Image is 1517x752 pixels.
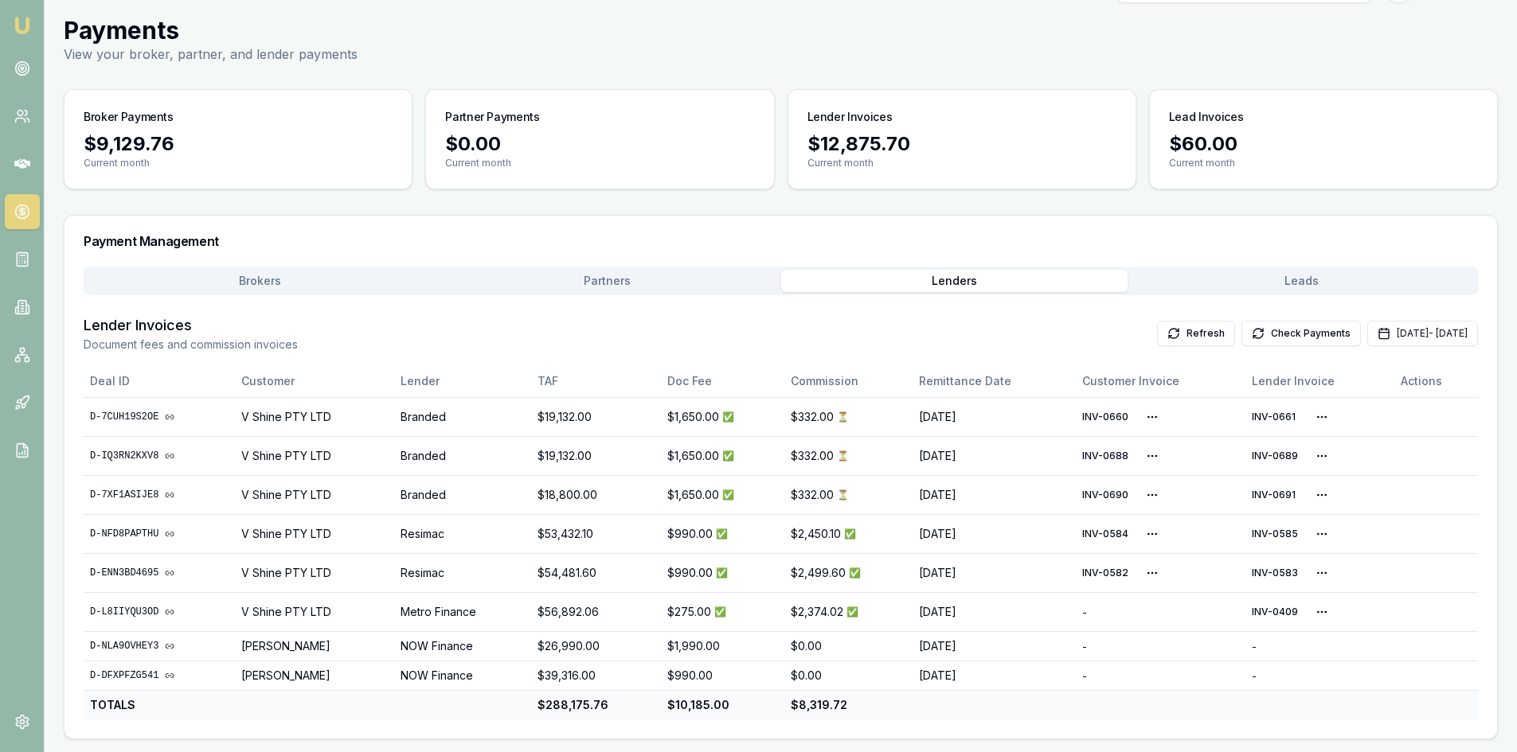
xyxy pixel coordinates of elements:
div: $2,450.10 [791,526,906,542]
button: Check Payments [1241,321,1361,346]
div: $10,185.00 [667,697,778,713]
button: Refresh [1157,321,1235,346]
span: - [1082,606,1087,618]
td: V Shine PTY LTD [235,553,394,592]
span: DB ID: cmfa9fj7j000d6bmuf08q4c0y Xero ID: 6adef7b3-b6e2-4427-8f73-fb1731eb7654 [1252,528,1303,540]
td: V Shine PTY LTD [235,514,394,553]
h3: Lender Invoices [84,314,298,337]
span: Payment Received [722,411,734,423]
h3: Partner Payments [445,109,539,125]
a: D-DFXPFZG541 [90,669,229,682]
div: $1,650.00 [667,409,778,425]
div: TOTALS [90,697,229,713]
div: $2,374.02 [791,604,906,620]
h1: Payments [64,16,358,45]
td: NOW Finance [394,660,531,690]
span: Payment Received [722,489,734,501]
th: TAF [531,365,661,397]
td: [DATE] [913,553,1076,592]
td: NOW Finance [394,631,531,660]
div: $1,650.00 [667,487,778,503]
span: DB ID: cmeb136ql000gy3szhrcvf1an Xero ID: 200183ae-e808-4672-b995-ff9063adacc0 [1252,606,1303,618]
h3: Lender Invoices [807,109,893,125]
span: DB ID: cmfkf3dcj006tuy6n1auhnbbs Xero ID: 5106094a-3f33-4375-af03-82fc6c0f5747 [1252,411,1303,423]
a: D-NLA9OVHEY3 [90,640,229,653]
span: Payment Received [716,528,728,540]
div: $39,316.00 [538,668,655,684]
button: Brokers [87,270,434,292]
td: Metro Finance [394,592,531,631]
div: $19,132.00 [538,448,655,464]
td: Branded [394,397,531,436]
span: - [1252,641,1257,653]
span: DB ID: cmfa9dltf00016bmuow0my793 Xero ID: 4ea597b7-d309-4550-8f8c-054f8d7231cf [1082,567,1133,579]
div: $8,319.72 [791,697,906,713]
td: [DATE] [913,592,1076,631]
th: Customer [235,365,394,397]
th: Lender [394,365,531,397]
div: $2,499.60 [791,565,906,581]
div: $288,175.76 [538,697,655,713]
th: Customer Invoice [1076,365,1246,397]
a: D-7CUH19S2OE [90,411,229,423]
td: [PERSON_NAME] [235,660,394,690]
span: Payment Pending [837,411,849,423]
span: DB ID: cmfa9dno300056bmulvj55fl1 Xero ID: ce1ab5fd-0542-423c-8ada-bf75b593604d [1252,567,1303,579]
td: V Shine PTY LTD [235,397,394,436]
button: Partners [434,270,781,292]
td: V Shine PTY LTD [235,592,394,631]
button: Leads [1128,270,1475,292]
td: [DATE] [913,397,1076,436]
span: DB ID: cmfnd1yll00ap5us68qzm5l3n Xero ID: a5dc8927-35bc-489f-af79-8aea50991509 [1252,450,1303,462]
span: Payment Received [844,528,856,540]
div: $0.00 [791,668,906,684]
p: Current month [445,157,754,169]
a: D-NFD8PAPTHU [90,528,229,540]
td: V Shine PTY LTD [235,436,394,475]
div: $9,129.76 [84,131,393,157]
div: $53,432.10 [538,526,655,542]
td: [DATE] [913,514,1076,553]
a: D-IQ3RN2KXV8 [90,450,229,462]
div: $332.00 [791,409,906,425]
a: D-7XF1ASIJE8 [90,489,229,501]
div: $275.00 [667,604,778,620]
span: Payment Received [714,606,726,618]
div: $54,481.60 [538,565,655,581]
td: [DATE] [913,660,1076,690]
span: Payment Received [846,606,858,618]
div: $990.00 [667,668,778,684]
div: $56,892.06 [538,604,655,620]
span: - [1082,670,1087,682]
a: D-ENN3BD4695 [90,567,229,579]
span: Payment Pending [837,450,849,462]
div: $332.00 [791,448,906,464]
td: Resimac [394,514,531,553]
td: V Shine PTY LTD [235,475,394,514]
img: emu-icon-u.png [13,16,32,35]
p: Current month [84,157,393,169]
p: View your broker, partner, and lender payments [64,45,358,64]
th: Doc Fee [661,365,784,397]
div: $12,875.70 [807,131,1116,157]
span: Payment Pending [837,489,849,501]
button: Lenders [781,270,1128,292]
p: Current month [807,157,1116,169]
div: $0.00 [445,131,754,157]
div: $19,132.00 [538,409,655,425]
div: $60.00 [1169,131,1478,157]
span: DB ID: cmfa9fhar00096bmur8zxj27w Xero ID: 50d4584d-a319-4cb9-92dd-4118b0409e5c [1082,528,1133,540]
div: $990.00 [667,526,778,542]
span: Payment Received [716,567,728,579]
span: DB ID: cmfnd1x7000al5us6m2pydc99 Xero ID: 087f0b00-ea32-43f9-a118-3dcc2c54d417 [1082,450,1133,462]
div: $26,990.00 [538,638,655,654]
td: Resimac [394,553,531,592]
div: $0.00 [791,638,906,654]
th: Lender Invoice [1245,365,1394,397]
a: D-L8IIYQU3OD [90,606,229,618]
div: $18,800.00 [538,487,655,503]
td: [DATE] [913,631,1076,660]
h3: Broker Payments [84,109,174,125]
span: DB ID: cmfkf3b9w006puy6nitbtccg6 Xero ID: da0c945f-86b7-4aa2-b61e-6b70b00e030b [1082,411,1133,423]
span: DB ID: cmfnd3vhd00b25us614d7iis5 Xero ID: 4cf0ad97-ab5c-4f37-b878-6ffe0d7964ec [1082,489,1133,501]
